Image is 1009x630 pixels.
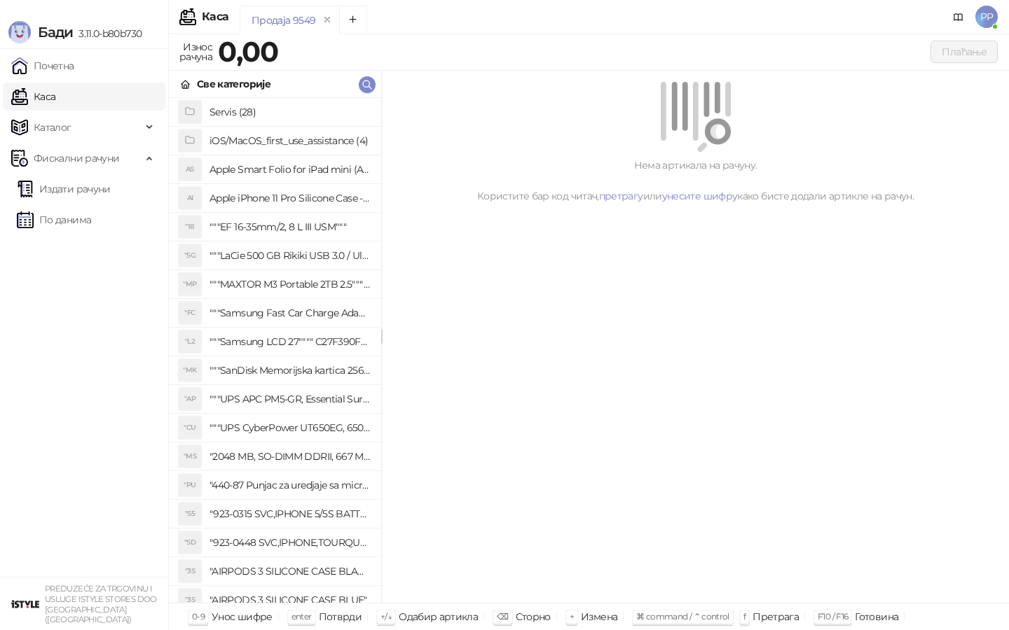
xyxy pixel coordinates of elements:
div: Каса [202,11,228,22]
h4: """MAXTOR M3 Portable 2TB 2.5"""" crni eksterni hard disk HX-M201TCB/GM""" [210,273,370,295]
div: Потврди [319,608,362,626]
div: Све категорије [197,76,270,92]
h4: "923-0448 SVC,IPHONE,TOURQUE DRIVER KIT .65KGF- CM Šrafciger " [210,531,370,554]
h4: """UPS CyberPower UT650EG, 650VA/360W , line-int., s_uko, desktop""" [210,416,370,439]
div: AS [179,158,201,181]
div: Износ рачуна [177,38,215,66]
div: "PU [179,474,201,496]
img: 64x64-companyLogo-77b92cf4-9946-4f36-9751-bf7bb5fd2c7d.png [11,590,39,618]
div: "MK [179,359,201,381]
h4: iOS/MacOS_first_use_assistance (4) [210,129,370,152]
div: Унос шифре [212,608,273,626]
span: PP [975,6,998,28]
h4: "2048 MB, SO-DIMM DDRII, 667 MHz, Napajanje 1,8 0,1 V, Latencija CL5" [210,445,370,468]
img: Logo [8,21,31,43]
h4: "AIRPODS 3 SILICONE CASE BLACK" [210,560,370,582]
span: F10 / F16 [818,611,848,622]
div: "FC [179,302,201,324]
span: + [570,611,574,622]
div: Одабир артикла [399,608,478,626]
div: Нема артикала на рачуну. Користите бар код читач, или како бисте додали артикле на рачун. [399,157,992,204]
h4: Servis (28) [210,101,370,123]
div: grid [169,98,381,603]
h4: Apple Smart Folio for iPad mini (A17 Pro) - Sage [210,158,370,181]
button: Add tab [339,6,367,34]
div: "S5 [179,503,201,525]
a: Почетна [11,52,74,80]
h4: "923-0315 SVC,IPHONE 5/5S BATTERY REMOVAL TRAY Držač za iPhone sa kojim se otvara display [210,503,370,525]
strong: 0,00 [218,34,278,69]
span: Каталог [34,113,71,141]
div: "18 [179,216,201,238]
div: AI [179,187,201,209]
div: "MP [179,273,201,295]
h4: """Samsung LCD 27"""" C27F390FHUXEN""" [210,330,370,353]
a: унесите шифру [662,190,738,202]
a: Документација [947,6,970,28]
div: "5G [179,244,201,267]
h4: """UPS APC PM5-GR, Essential Surge Arrest,5 utic_nica""" [210,388,370,410]
button: remove [318,14,336,26]
span: Фискални рачуни [34,144,119,172]
div: "MS [179,445,201,468]
span: ⌫ [497,611,508,622]
h4: """Samsung Fast Car Charge Adapter, brzi auto punja_, boja crna""" [210,302,370,324]
div: "3S [179,589,201,611]
span: Бади [38,24,73,41]
span: 3.11.0-b80b730 [73,27,142,40]
a: Каса [11,83,55,111]
div: Претрага [753,608,799,626]
h4: Apple iPhone 11 Pro Silicone Case - Black [210,187,370,209]
div: Сторно [516,608,551,626]
h4: "440-87 Punjac za uredjaje sa micro USB portom 4/1, Stand." [210,474,370,496]
div: "AP [179,388,201,410]
div: Продаја 9549 [252,13,315,28]
a: По данима [17,206,91,234]
span: f [743,611,746,622]
span: enter [291,611,312,622]
div: "3S [179,560,201,582]
div: "L2 [179,330,201,353]
h4: "AIRPODS 3 SILICONE CASE BLUE" [210,589,370,611]
div: Измена [581,608,617,626]
h4: """EF 16-35mm/2, 8 L III USM""" [210,216,370,238]
button: Плаћање [931,41,998,63]
span: 0-9 [192,611,205,622]
div: "CU [179,416,201,439]
span: ↑/↓ [380,611,392,622]
div: "SD [179,531,201,554]
a: претрагу [599,190,643,202]
h4: """SanDisk Memorijska kartica 256GB microSDXC sa SD adapterom SDSQXA1-256G-GN6MA - Extreme PLUS, ... [210,359,370,381]
span: ⌘ command / ⌃ control [636,611,729,622]
div: Готовина [855,608,898,626]
small: PREDUZEĆE ZA TRGOVINU I USLUGE ISTYLE STORES DOO [GEOGRAPHIC_DATA] ([GEOGRAPHIC_DATA]) [45,584,157,624]
h4: """LaCie 500 GB Rikiki USB 3.0 / Ultra Compact & Resistant aluminum / USB 3.0 / 2.5""""""" [210,244,370,267]
a: Издати рачуни [17,175,111,203]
